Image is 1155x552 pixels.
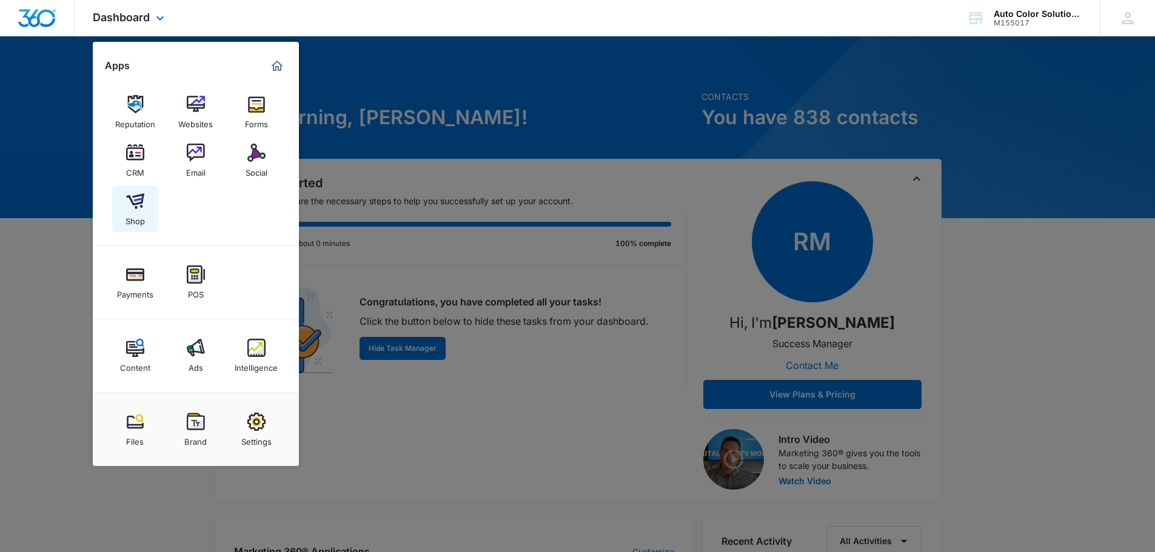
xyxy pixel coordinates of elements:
[173,259,219,305] a: POS
[233,333,280,379] a: Intelligence
[233,138,280,184] a: Social
[241,431,272,447] div: Settings
[178,113,213,129] div: Websites
[246,162,267,178] div: Social
[112,407,158,453] a: Files
[112,186,158,232] a: Shop
[188,284,204,299] div: POS
[184,431,207,447] div: Brand
[267,56,287,76] a: Marketing 360® Dashboard
[126,162,144,178] div: CRM
[173,138,219,184] a: Email
[126,431,144,447] div: Files
[233,89,280,135] a: Forms
[994,9,1082,19] div: account name
[112,89,158,135] a: Reputation
[93,11,150,24] span: Dashboard
[994,19,1082,27] div: account id
[245,113,268,129] div: Forms
[173,333,219,379] a: Ads
[126,210,145,226] div: Shop
[189,357,203,373] div: Ads
[115,113,155,129] div: Reputation
[112,259,158,305] a: Payments
[112,333,158,379] a: Content
[117,284,153,299] div: Payments
[186,162,206,178] div: Email
[120,357,150,373] div: Content
[105,60,130,71] h2: Apps
[235,357,278,373] div: Intelligence
[112,138,158,184] a: CRM
[173,89,219,135] a: Websites
[173,407,219,453] a: Brand
[233,407,280,453] a: Settings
